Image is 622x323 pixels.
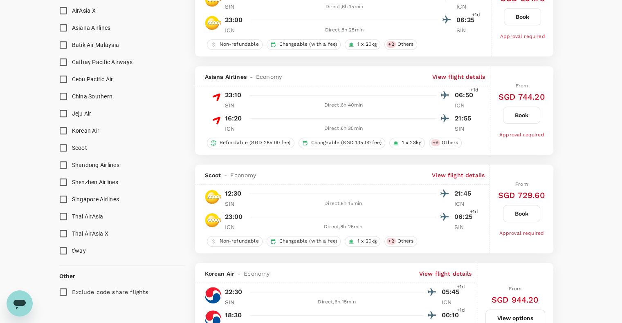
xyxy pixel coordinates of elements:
[72,247,86,254] span: t'way
[267,236,341,247] div: Changeable (with a fee)
[72,288,148,296] p: Exclude code share flights
[250,298,424,306] div: Direct , 6h 15min
[394,238,417,245] span: Others
[386,41,395,48] span: + 2
[256,73,282,81] span: Economy
[419,270,472,278] p: View flight details
[429,138,462,148] div: +9Others
[515,83,528,89] span: From
[470,208,478,216] span: +1d
[205,189,221,205] img: TR
[504,8,541,25] button: Book
[455,125,475,133] p: SIN
[456,26,477,34] p: SIN
[225,200,245,208] p: SIN
[225,310,242,320] p: 18:30
[389,138,425,148] div: 1 x 23kg
[225,15,243,25] p: 23:00
[225,212,243,222] p: 23:00
[455,114,475,123] p: 21:55
[205,270,235,278] span: Korean Air
[225,189,242,198] p: 12:30
[454,200,475,208] p: ICN
[498,189,545,202] h6: SGD 729.60
[230,171,256,179] span: Economy
[432,171,485,179] p: View flight details
[394,41,417,48] span: Others
[454,212,475,222] p: 06:25
[72,7,96,14] span: AirAsia X
[457,283,465,291] span: +1d
[431,139,440,146] span: + 9
[384,236,417,247] div: +2Others
[205,90,221,107] img: OZ
[345,39,380,50] div: 1 x 20kg
[72,25,111,31] span: Asiana Airlines
[72,59,133,65] span: Cathay Pacific Airways
[72,93,113,100] span: China Southern
[384,39,417,50] div: +2Others
[299,138,385,148] div: Changeable (SGD 135.00 fee)
[59,272,76,280] p: Other
[207,236,263,247] div: Non-refundable
[234,270,244,278] span: -
[386,238,395,245] span: + 2
[399,139,424,146] span: 1 x 23kg
[454,223,475,231] p: SIN
[72,230,109,237] span: Thai AirAsia X
[470,86,478,94] span: +1d
[276,41,340,48] span: Changeable (with a fee)
[225,125,245,133] p: ICN
[308,139,385,146] span: Changeable (SGD 135.00 fee)
[472,11,480,19] span: +1d
[72,196,119,203] span: Singapore Airlines
[247,73,256,81] span: -
[72,145,87,151] span: Scoot
[509,286,521,292] span: From
[225,287,243,297] p: 22:30
[205,171,221,179] span: Scoot
[72,127,100,134] span: Korean Air
[216,238,262,245] span: Non-refundable
[455,90,475,100] p: 06:50
[276,238,340,245] span: Changeable (with a fee)
[72,110,92,117] span: Jeju Air
[72,179,118,185] span: Shenzhen Airlines
[7,290,33,316] iframe: Button to launch messaging window
[250,3,438,11] div: Direct , 6h 15min
[244,270,269,278] span: Economy
[205,114,221,130] img: OZ
[207,138,294,148] div: Refundable (SGD 285.00 fee)
[250,26,438,34] div: Direct , 8h 25min
[499,230,544,236] span: Approval required
[250,125,437,133] div: Direct , 6h 35min
[456,15,477,25] p: 06:25
[250,223,437,231] div: Direct , 8h 25min
[216,41,262,48] span: Non-refundable
[354,41,380,48] span: 1 x 20kg
[503,107,540,124] button: Book
[205,73,247,81] span: Asiana Airlines
[267,39,341,50] div: Changeable (with a fee)
[225,2,245,11] p: SIN
[72,213,103,220] span: Thai AirAsia
[457,306,465,314] span: +1d
[225,26,245,34] p: ICN
[250,200,437,208] div: Direct , 8h 15min
[225,223,245,231] p: ICN
[205,15,221,31] img: TR
[442,298,462,306] p: ICN
[455,101,475,109] p: ICN
[442,287,462,297] p: 05:45
[225,298,245,306] p: SIN
[345,236,380,247] div: 1 x 20kg
[205,212,221,228] img: TR
[354,238,380,245] span: 1 x 20kg
[515,181,528,187] span: From
[454,189,475,198] p: 21:45
[221,171,230,179] span: -
[498,90,545,103] h6: SGD 744.20
[250,101,437,109] div: Direct , 6h 40min
[456,2,477,11] p: ICN
[72,76,113,82] span: Cebu Pacific Air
